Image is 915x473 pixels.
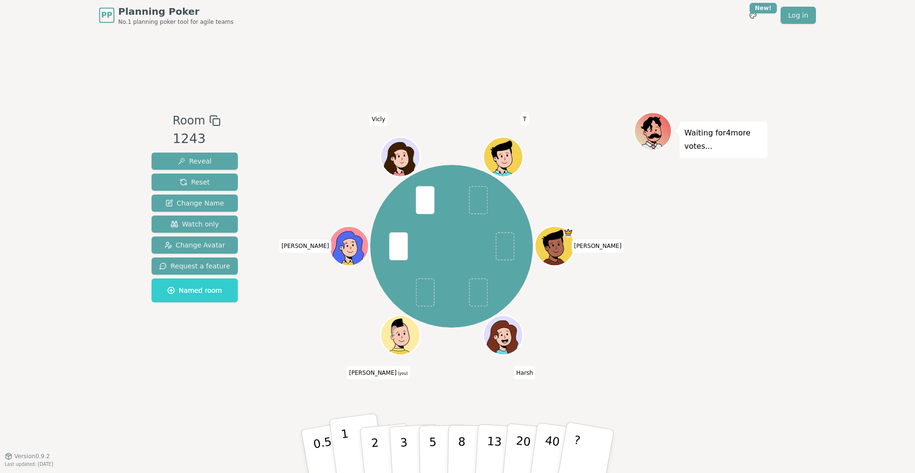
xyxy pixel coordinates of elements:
button: Reveal [152,153,238,170]
button: Change Avatar [152,236,238,254]
a: Log in [781,7,816,24]
button: New! [744,7,762,24]
span: (you) [396,371,408,376]
span: Reveal [178,156,212,166]
span: Watch only [171,219,219,229]
span: Change Avatar [164,240,225,250]
span: Click to change your name [571,239,624,253]
span: No.1 planning poker tool for agile teams [118,18,234,26]
span: Version 0.9.2 [14,452,50,460]
span: Click to change your name [514,366,535,380]
button: Click to change your avatar [382,317,419,354]
button: Watch only [152,216,238,233]
button: Request a feature [152,257,238,275]
span: Gary is the host [563,227,573,237]
span: Room [173,112,205,129]
button: Reset [152,174,238,191]
span: Change Name [165,198,224,208]
span: Click to change your name [347,366,410,380]
a: PPPlanning PokerNo.1 planning poker tool for agile teams [99,5,234,26]
span: Click to change your name [279,239,332,253]
button: Named room [152,278,238,302]
span: Click to change your name [369,113,387,126]
span: Request a feature [159,261,230,271]
span: Planning Poker [118,5,234,18]
button: Change Name [152,195,238,212]
span: PP [101,10,112,21]
div: New! [750,3,777,13]
span: Last updated: [DATE] [5,462,53,467]
span: Click to change your name [520,113,529,126]
span: Reset [180,177,210,187]
div: 1243 [173,129,220,149]
span: Named room [167,286,222,295]
button: Version0.9.2 [5,452,50,460]
p: Waiting for 4 more votes... [684,126,762,153]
